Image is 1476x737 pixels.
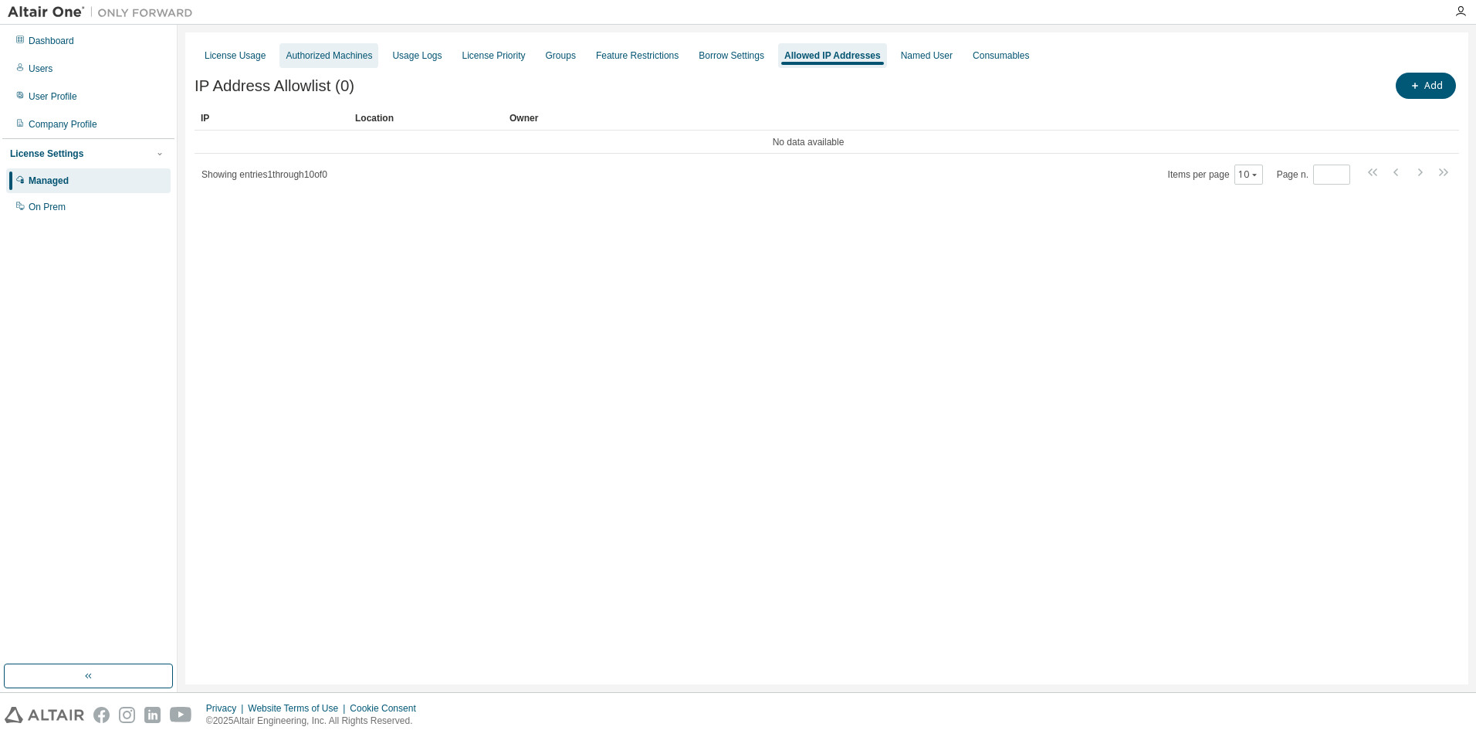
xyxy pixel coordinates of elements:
div: Company Profile [29,118,97,131]
div: Feature Restrictions [596,49,679,62]
div: Managed [29,175,69,187]
div: License Usage [205,49,266,62]
div: IP [201,106,343,131]
div: Usage Logs [392,49,442,62]
div: Privacy [206,702,248,715]
span: IP Address Allowlist (0) [195,77,354,95]
img: youtube.svg [170,707,192,723]
button: 10 [1238,168,1259,181]
span: Items per page [1168,165,1263,185]
div: Groups [546,49,576,62]
div: Named User [901,49,953,62]
div: Authorized Machines [286,49,372,62]
span: Showing entries 1 through 10 of 0 [201,169,327,180]
button: Add [1396,73,1456,99]
div: Allowed IP Addresses [784,49,881,62]
div: On Prem [29,201,66,213]
img: altair_logo.svg [5,707,84,723]
div: Location [355,106,497,131]
div: Users [29,63,52,75]
img: instagram.svg [119,707,135,723]
img: Altair One [8,5,201,20]
div: Consumables [973,49,1029,62]
img: linkedin.svg [144,707,161,723]
span: Page n. [1277,165,1350,185]
div: License Settings [10,148,83,160]
p: © 2025 Altair Engineering, Inc. All Rights Reserved. [206,715,425,728]
div: Cookie Consent [350,702,425,715]
div: Borrow Settings [699,49,764,62]
div: User Profile [29,90,77,103]
img: facebook.svg [93,707,110,723]
div: Dashboard [29,35,74,47]
td: No data available [195,131,1422,154]
div: License Priority [462,49,526,62]
div: Website Terms of Use [248,702,350,715]
div: Owner [509,106,1416,131]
